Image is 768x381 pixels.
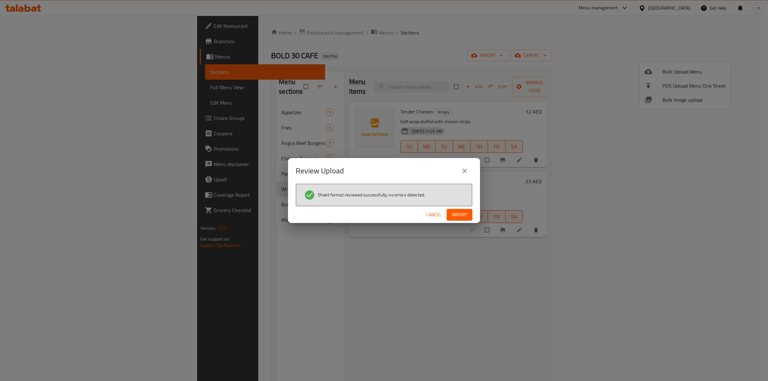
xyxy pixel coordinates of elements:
[426,211,442,219] span: Cancel
[457,163,472,179] button: close
[447,209,472,221] button: Import
[424,209,444,221] button: Cancel
[296,166,344,176] h2: Review Upload
[452,211,467,219] span: Import
[318,192,425,198] span: Sheet format reviewed successfully, no errors detected.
